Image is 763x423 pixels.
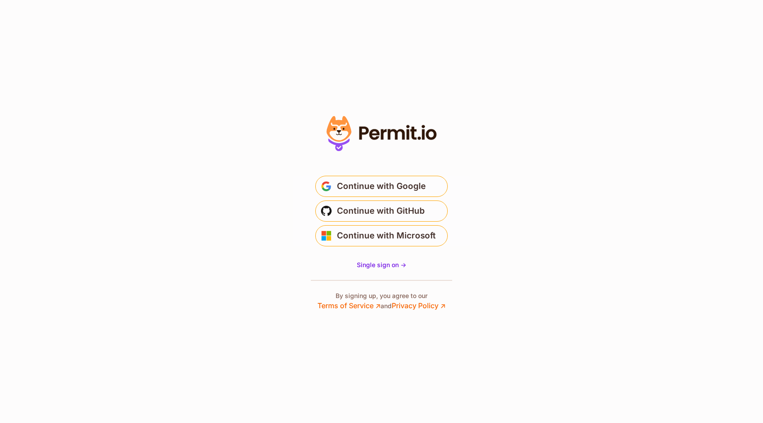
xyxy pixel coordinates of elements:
span: Continue with Google [337,179,426,193]
a: Privacy Policy ↗ [392,301,446,310]
p: By signing up, you agree to our and [317,291,446,311]
span: Single sign on -> [357,261,406,268]
button: Continue with GitHub [315,200,448,222]
button: Continue with Microsoft [315,225,448,246]
button: Continue with Google [315,176,448,197]
a: Terms of Service ↗ [317,301,381,310]
a: Single sign on -> [357,261,406,269]
span: Continue with Microsoft [337,229,436,243]
span: Continue with GitHub [337,204,425,218]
